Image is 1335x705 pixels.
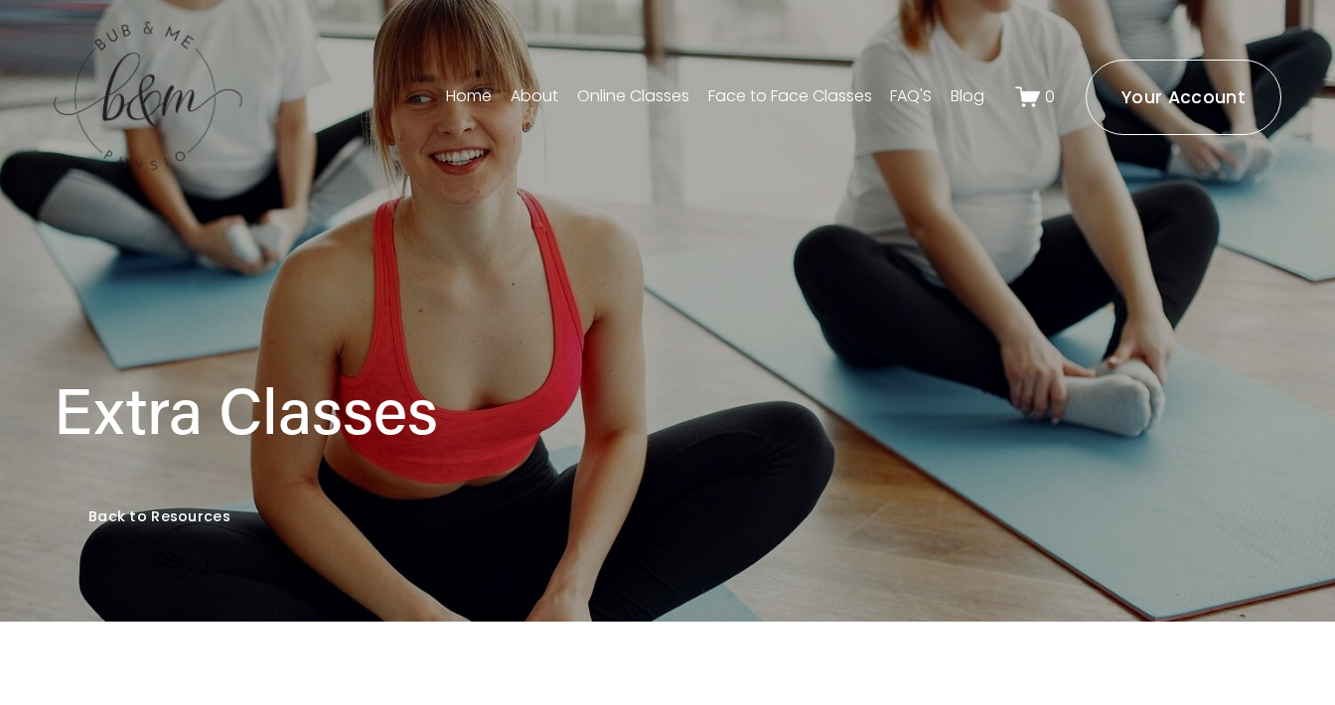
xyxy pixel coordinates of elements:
a: Face to Face Classes [708,81,872,113]
a: Home [446,81,492,113]
h1: Extra Classes [54,370,974,449]
span: 0 [1045,85,1055,108]
ms-portal-inner: Your Account [1121,85,1246,109]
a: Your Account [1086,60,1282,135]
a: FAQ'S [890,81,932,113]
a: 0 items in cart [1015,84,1055,109]
img: bubandme [54,20,242,174]
a: Blog [951,81,984,113]
a: About [511,81,558,113]
a: Back to Resources [54,483,265,551]
a: Online Classes [577,81,689,113]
